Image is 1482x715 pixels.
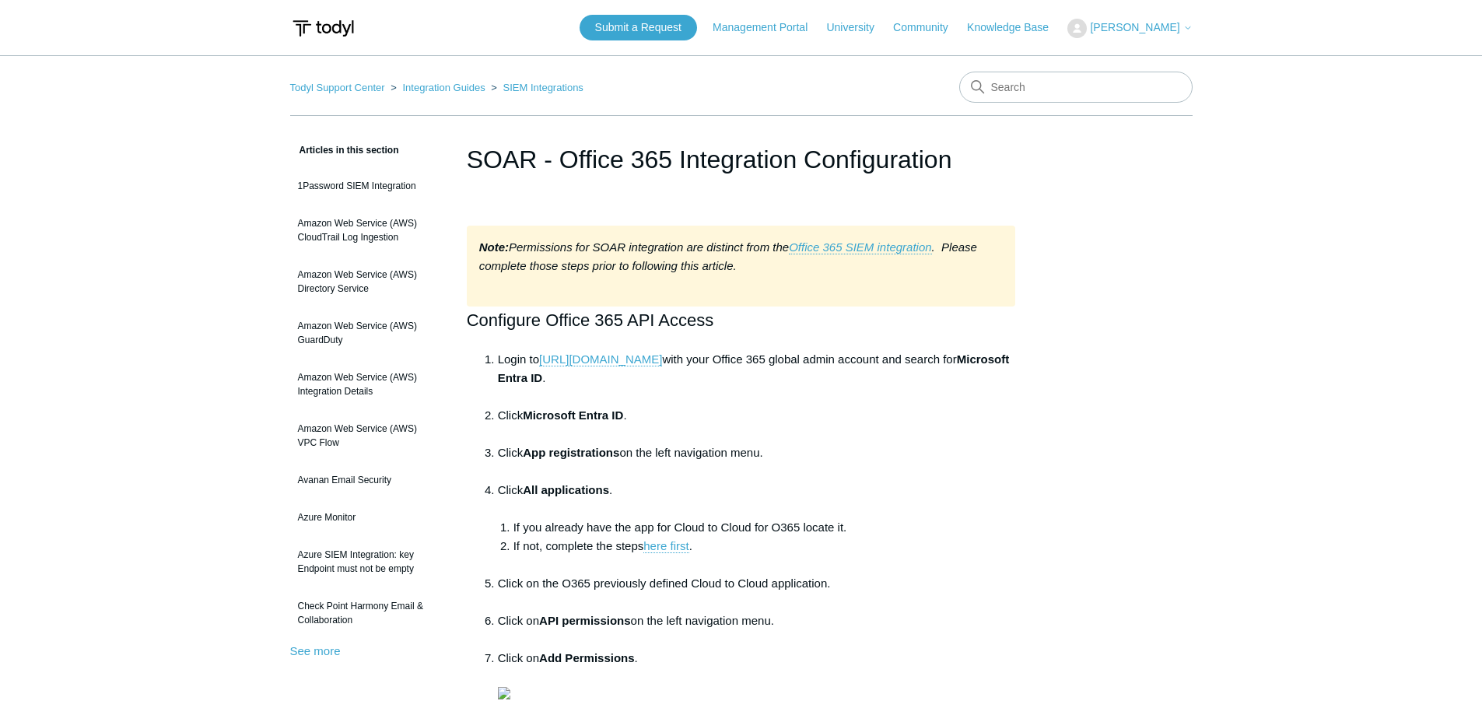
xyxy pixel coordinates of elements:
a: Avanan Email Security [290,465,443,495]
a: Amazon Web Service (AWS) VPC Flow [290,414,443,457]
h2: Configure Office 365 API Access [467,307,1016,334]
a: Todyl Support Center [290,82,385,93]
h1: SOAR - Office 365 Integration Configuration [467,141,1016,178]
a: Azure Monitor [290,503,443,532]
a: Amazon Web Service (AWS) GuardDuty [290,311,443,355]
li: Click on the O365 previously defined Cloud to Cloud application. [498,574,1016,612]
img: Todyl Support Center Help Center home page [290,14,356,43]
strong: App registrations [523,446,619,459]
strong: Add Permissions [539,651,635,664]
a: University [826,19,889,36]
a: Management Portal [713,19,823,36]
li: Click . [498,481,1016,574]
a: Amazon Web Service (AWS) Integration Details [290,363,443,406]
span: [PERSON_NAME] [1090,21,1179,33]
a: Amazon Web Service (AWS) Directory Service [290,260,443,303]
a: SIEM Integrations [503,82,583,93]
a: [URL][DOMAIN_NAME] [539,352,662,366]
a: Community [893,19,964,36]
li: Click on the left navigation menu. [498,443,1016,481]
span: Articles in this section [290,145,399,156]
img: 28485733445395 [498,687,510,699]
a: here first [643,539,688,553]
em: Permissions for SOAR integration are distinct from the . Please complete those steps prior to fol... [479,240,977,272]
a: Knowledge Base [967,19,1064,36]
a: See more [290,644,341,657]
a: Submit a Request [580,15,697,40]
li: SIEM Integrations [488,82,583,93]
a: Azure SIEM Integration: key Endpoint must not be empty [290,540,443,584]
a: 1Password SIEM Integration [290,171,443,201]
button: [PERSON_NAME] [1067,19,1192,38]
a: Integration Guides [402,82,485,93]
li: If not, complete the steps . [513,537,1016,574]
strong: Microsoft Entra ID [498,352,1010,384]
li: Click . [498,406,1016,443]
strong: Microsoft Entra ID [523,408,623,422]
a: Check Point Harmony Email & Collaboration [290,591,443,635]
a: Amazon Web Service (AWS) CloudTrail Log Ingestion [290,209,443,252]
li: Integration Guides [387,82,488,93]
strong: All applications [523,483,609,496]
input: Search [959,72,1193,103]
strong: API permissions [539,614,631,627]
strong: Note: [479,240,509,254]
li: Login to with your Office 365 global admin account and search for . [498,350,1016,406]
li: Click on on the left navigation menu. [498,612,1016,649]
li: If you already have the app for Cloud to Cloud for O365 locate it. [513,518,1016,537]
li: Todyl Support Center [290,82,388,93]
a: Office 365 SIEM integration [789,240,931,254]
